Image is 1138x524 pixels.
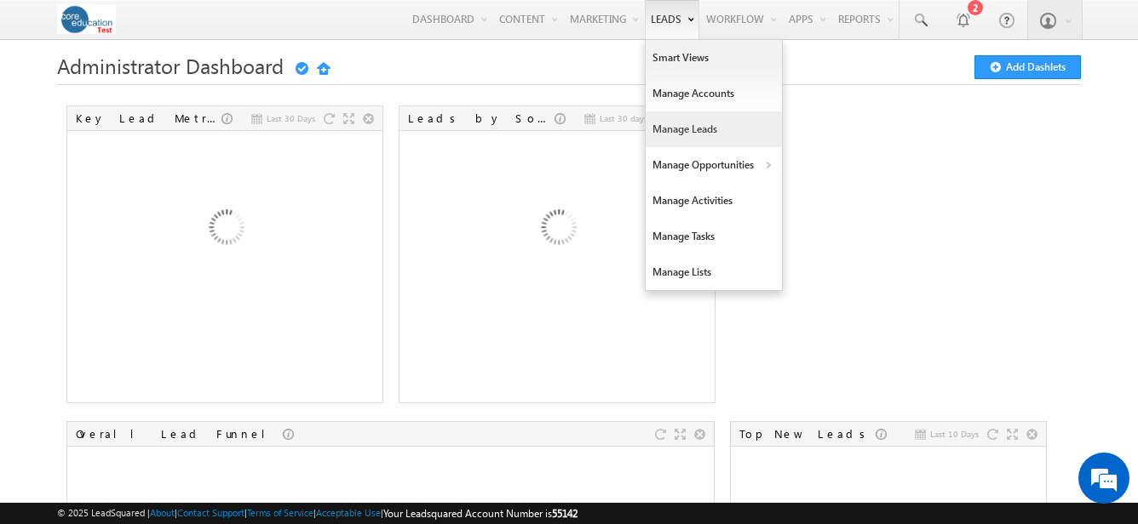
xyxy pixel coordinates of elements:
[974,55,1081,79] button: Add Dashlets
[646,111,782,147] a: Manage Leads
[177,507,244,518] a: Contact Support
[646,183,782,219] a: Manage Activities
[646,40,782,76] a: Smart Views
[466,139,649,322] img: Loading...
[930,426,979,441] span: Last 10 Days
[600,111,647,126] span: Last 30 days
[383,507,578,520] span: Your Leadsquared Account Number is
[57,52,284,79] span: Administrator Dashboard
[316,507,381,518] a: Acceptable Use
[247,507,313,518] a: Terms of Service
[76,111,221,126] div: Key Lead Metrics
[552,507,578,520] span: 55142
[57,4,116,34] img: Custom Logo
[739,426,876,441] div: Top New Leads
[646,219,782,254] a: Manage Tasks
[134,139,317,322] img: Loading...
[76,426,283,441] div: Overall Lead Funnel
[646,76,782,111] a: Manage Accounts
[408,111,555,126] div: Leads by Sources
[150,507,175,518] a: About
[57,505,578,521] span: © 2025 LeadSquared | | | | |
[646,147,782,183] a: Manage Opportunities
[267,111,315,126] span: Last 30 Days
[646,254,782,290] a: Manage Lists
